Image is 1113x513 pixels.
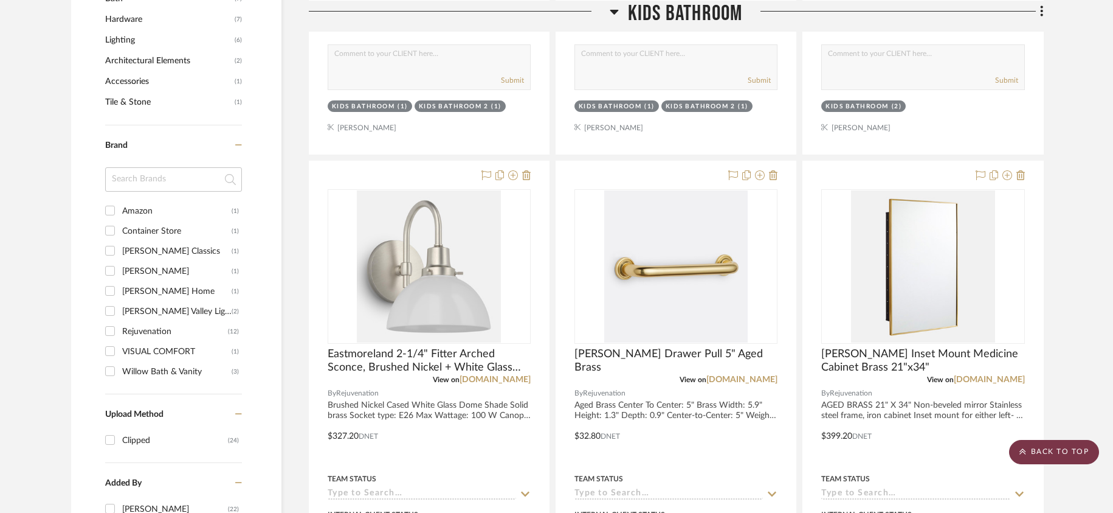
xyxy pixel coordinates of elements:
[105,9,232,30] span: Hardware
[995,75,1018,86] button: Submit
[232,201,239,221] div: (1)
[666,102,736,111] div: Kids Bathroom 2
[122,222,232,241] div: Container Store
[574,473,623,484] div: Team Status
[574,489,763,500] input: Type to Search…
[821,347,1024,374] span: [PERSON_NAME] Inset Mount Medicine Cabinet Brass 21"x34"
[232,262,239,281] div: (1)
[822,190,1024,343] div: 0
[398,102,408,111] div: (1)
[105,30,232,51] span: Lighting
[821,473,870,484] div: Team Status
[235,51,242,71] span: (2)
[105,410,164,419] span: Upload Method
[830,388,872,399] span: Rejuvenation
[235,72,242,91] span: (1)
[954,375,1025,384] a: [DOMAIN_NAME]
[332,102,395,111] div: Kids Bathroom
[851,190,994,343] img: Barron Inset Mount Medicine Cabinet Brass 21"x34"
[122,302,232,321] div: [PERSON_NAME] Valley Lighting
[748,75,771,86] button: Submit
[232,362,239,382] div: (3)
[122,201,232,221] div: Amazon
[336,388,379,399] span: Rejuvenation
[232,302,239,321] div: (2)
[357,190,500,343] img: Eastmoreland 2-1/4" Fitter Arched Sconce, Brushed Nickel + White Glass Dome
[579,102,642,111] div: Kids Bathroom
[232,222,239,241] div: (1)
[235,30,242,50] span: (6)
[738,102,748,111] div: (1)
[927,376,954,383] span: View on
[604,190,748,343] img: Ansel Drawer Pull 5" Aged Brass
[460,375,531,384] a: [DOMAIN_NAME]
[892,102,902,111] div: (2)
[419,102,489,111] div: Kids Bathroom 2
[235,92,242,112] span: (1)
[491,102,501,111] div: (1)
[680,376,706,383] span: View on
[228,322,239,341] div: (12)
[583,388,625,399] span: Rejuvenation
[105,167,242,192] input: Search Brands
[574,388,583,399] span: By
[122,262,232,281] div: [PERSON_NAME]
[328,489,516,500] input: Type to Search…
[1009,440,1099,464] scroll-to-top-button: BACK TO TOP
[122,342,232,361] div: VISUAL COMFORT
[122,362,232,382] div: Willow Bath & Vanity
[235,10,242,29] span: (7)
[228,431,239,450] div: (24)
[105,141,128,150] span: Brand
[232,282,239,301] div: (1)
[574,347,777,374] span: [PERSON_NAME] Drawer Pull 5" Aged Brass
[433,376,460,383] span: View on
[328,388,336,399] span: By
[821,489,1010,500] input: Type to Search…
[328,190,530,343] div: 0
[122,431,228,450] div: Clipped
[122,322,228,341] div: Rejuvenation
[328,473,376,484] div: Team Status
[232,242,239,261] div: (1)
[105,92,232,113] span: Tile & Stone
[706,375,777,384] a: [DOMAIN_NAME]
[105,71,232,92] span: Accessories
[501,75,524,86] button: Submit
[825,102,889,111] div: Kids Bathroom
[644,102,655,111] div: (1)
[575,190,777,343] div: 0
[105,51,232,71] span: Architectural Elements
[232,342,239,361] div: (1)
[821,388,830,399] span: By
[122,282,232,301] div: [PERSON_NAME] Home
[328,347,531,374] span: Eastmoreland 2-1/4" Fitter Arched Sconce, Brushed Nickel + White Glass Dome
[122,242,232,261] div: [PERSON_NAME] Classics
[105,479,142,487] span: Added By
